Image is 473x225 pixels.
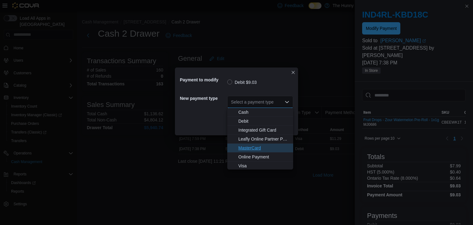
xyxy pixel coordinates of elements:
[227,135,293,144] button: Leafly Online Partner Payment
[238,136,289,142] span: Leafly Online Partner Payment
[227,117,293,126] button: Debit
[238,109,289,115] span: Cash
[227,108,293,170] div: Choose from the following options
[238,118,289,124] span: Debit
[285,100,289,104] button: Close list of options
[227,153,293,162] button: Online Payment
[227,162,293,170] button: Visa
[231,98,232,106] input: Accessible screen reader label
[180,92,226,104] h5: New payment type
[180,74,226,86] h5: Payment to modify
[238,127,289,133] span: Integrated Gift Card
[238,145,289,151] span: MasterCard
[227,79,257,86] label: Debit $9.03
[238,154,289,160] span: Online Payment
[227,108,293,117] button: Cash
[227,144,293,153] button: MasterCard
[227,126,293,135] button: Integrated Gift Card
[289,69,297,76] button: Closes this modal window
[238,163,289,169] span: Visa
